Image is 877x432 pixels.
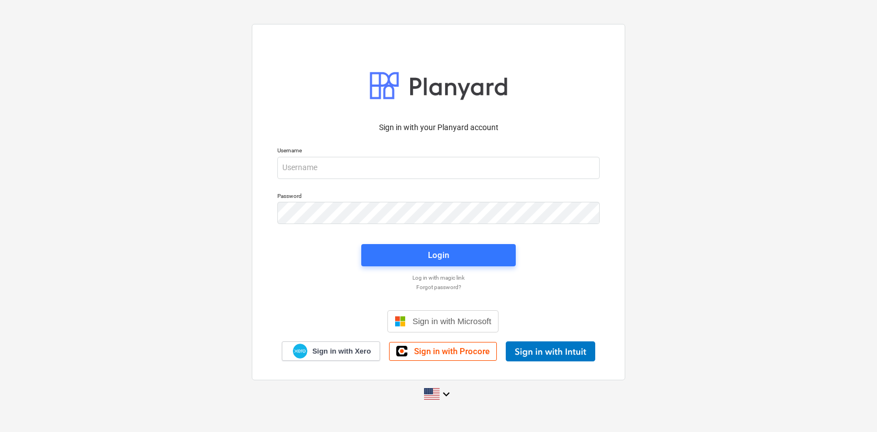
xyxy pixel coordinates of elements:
a: Sign in with Procore [389,342,497,361]
span: Sign in with Microsoft [412,316,491,326]
p: Username [277,147,600,156]
div: Login [428,248,449,262]
a: Forgot password? [272,284,605,291]
img: Microsoft logo [395,316,406,327]
button: Login [361,244,516,266]
input: Username [277,157,600,179]
span: Sign in with Procore [414,346,490,356]
i: keyboard_arrow_down [440,388,453,401]
img: Xero logo [293,344,307,359]
a: Log in with magic link [272,274,605,281]
p: Password [277,192,600,202]
a: Sign in with Xero [282,341,381,361]
span: Sign in with Xero [312,346,371,356]
p: Sign in with your Planyard account [277,122,600,133]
